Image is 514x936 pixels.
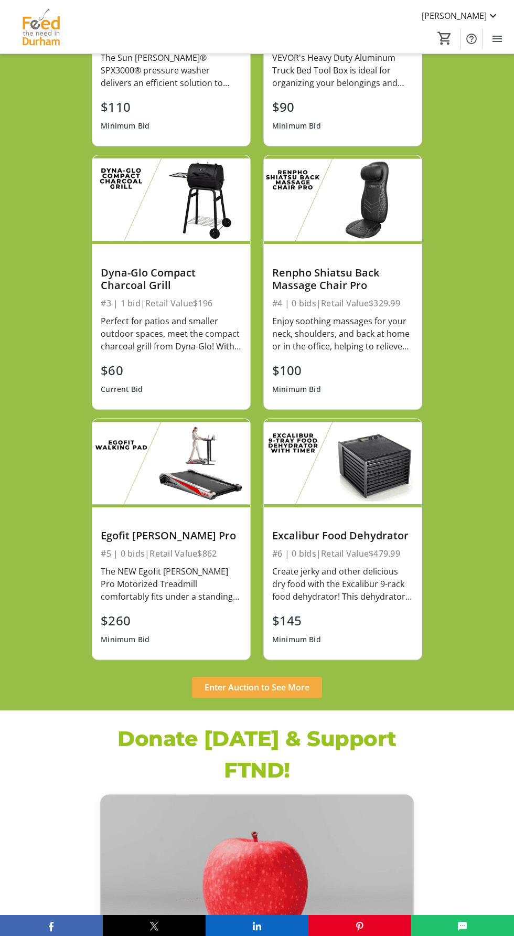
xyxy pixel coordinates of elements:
div: The NEW Egofit [PERSON_NAME] Pro Motorized Treadmill comfortably fits under a standing desk. The ... [101,565,242,603]
img: Renpho Shiatsu Back Massage Chair Pro [264,155,422,244]
div: The Sun [PERSON_NAME]® SPX3000® pressure washer delivers an efficient solution to remove stubborn... [101,51,242,89]
button: Menu [487,28,508,49]
button: Enter Auction to See More [192,677,322,698]
div: #5 | 0 bids | Retail Value $862 [101,546,242,561]
div: $145 [272,611,321,630]
img: Dyna-Glo Compact Charcoal Grill [92,155,250,244]
img: Excalibur Food Dehydrator [264,419,422,507]
div: $60 [101,361,143,380]
div: Renpho Shiatsu Back Massage Chair Pro [272,267,413,292]
button: LinkedIn [206,915,308,936]
span: [PERSON_NAME] [422,9,487,22]
div: Excalibur Food Dehydrator [272,529,413,542]
div: Current Bid [101,380,143,399]
button: SMS [411,915,514,936]
div: $100 [272,361,321,380]
div: #3 | 1 bid | Retail Value $196 [101,296,242,311]
button: Help [461,28,482,49]
button: X [103,915,206,936]
div: Enjoy soothing massages for your neck, shoulders, and back at home or in the office, helping to r... [272,315,413,353]
div: VEVOR's Heavy Duty Aluminum Truck Bed Tool Box is ideal for organizing your belongings and tools.... [272,51,413,89]
div: Minimum Bid [101,116,149,135]
img: Egofit Walker Pro [92,419,250,507]
div: Dyna-Glo Compact Charcoal Grill [101,267,242,292]
button: Cart [435,29,454,48]
button: Pinterest [308,915,411,936]
strong: Donate [DATE] & Support FTND! [117,726,397,783]
div: #4 | 0 bids | Retail Value $329.99 [272,296,413,311]
div: Minimum Bid [272,380,321,399]
span: Enter Auction to See More [205,681,309,694]
div: $90 [272,98,321,116]
div: Egofit [PERSON_NAME] Pro [101,529,242,542]
div: Minimum Bid [272,116,321,135]
img: Feed the Need in Durham's Logo [6,7,76,47]
div: Create jerky and other delicious dry food with the Excalibur 9-rack food dehydrator! This dehydra... [272,565,413,603]
div: Minimum Bid [101,630,149,649]
div: Perfect for patios and smaller outdoor spaces, meet the compact charcoal grill from Dyna-Glo! Wit... [101,315,242,353]
div: Minimum Bid [272,630,321,649]
div: $110 [101,98,149,116]
button: [PERSON_NAME] [413,7,508,24]
div: $260 [101,611,149,630]
div: #6 | 0 bids | Retail Value $479.99 [272,546,413,561]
